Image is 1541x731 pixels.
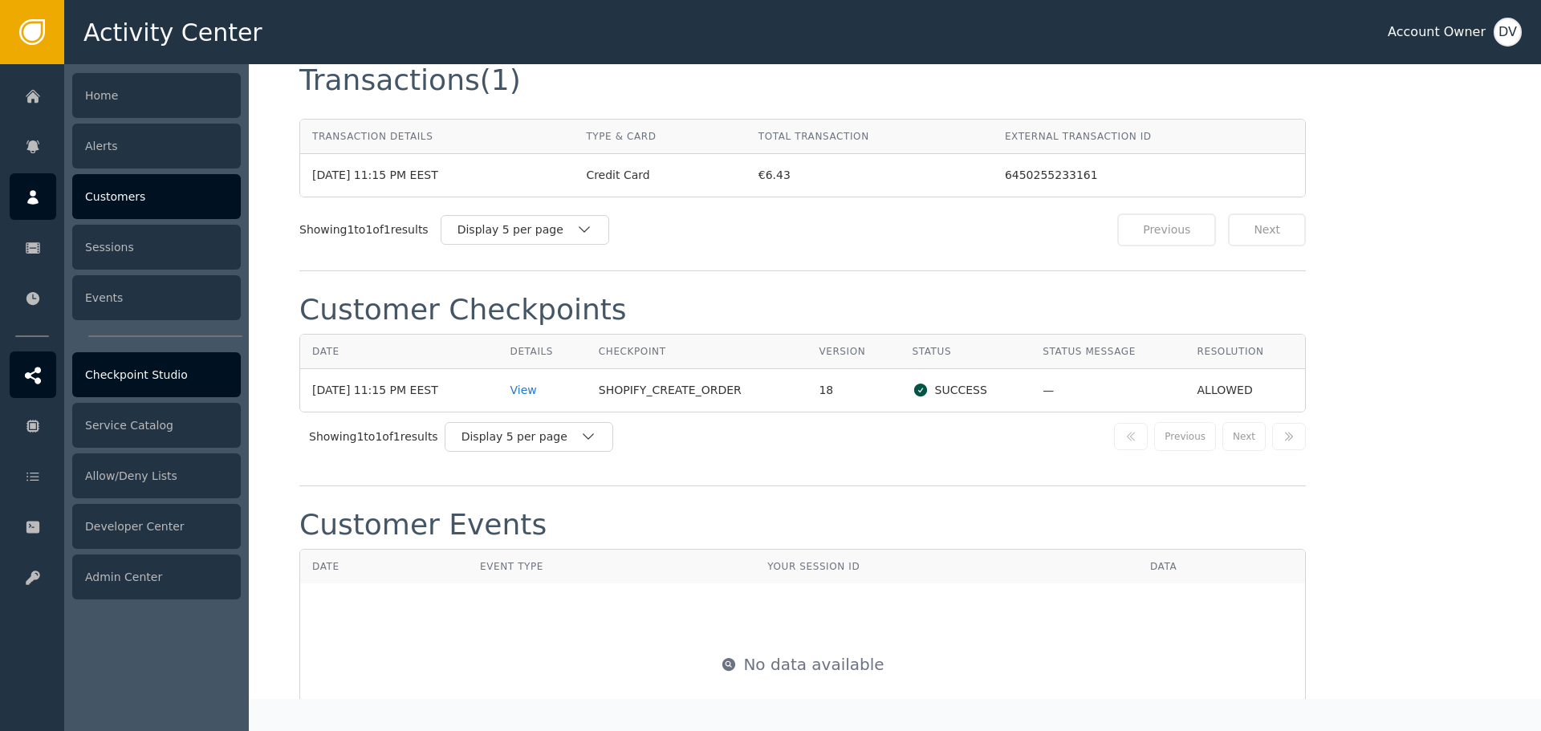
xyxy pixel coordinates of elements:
div: Events [72,275,241,320]
th: Transaction Details [300,120,574,154]
div: Event Type [480,559,743,574]
div: Sessions [72,225,241,270]
div: Customers [72,174,241,219]
a: Sessions [10,224,241,270]
span: Activity Center [83,14,262,51]
a: Allow/Deny Lists [10,453,241,499]
div: Date [312,559,456,574]
div: [DATE] 11:15 PM EEST [312,167,562,184]
button: Display 5 per page [441,215,609,245]
a: Admin Center [10,554,241,600]
a: Alerts [10,123,241,169]
td: — [1031,369,1185,412]
div: Customer Checkpoints [299,295,627,324]
div: 6450255233161 [1005,167,1293,184]
a: Home [10,72,241,119]
div: Alerts [72,124,241,169]
td: 18 [807,369,900,412]
a: Events [10,274,241,321]
div: Resolution [1197,344,1293,359]
div: Your Session ID [767,559,860,574]
div: Account Owner [1388,22,1486,42]
div: Status Message [1043,344,1173,359]
div: Status [913,344,1019,359]
div: Showing 1 to 1 of 1 results [309,428,438,445]
th: Total Transaction [746,120,993,154]
div: Date [312,344,486,359]
td: [DATE] 11:15 PM EEST [300,369,498,412]
span: No data available [743,652,884,676]
div: Display 5 per page [461,428,580,445]
div: Data [1150,559,1293,574]
div: View [510,382,575,399]
button: Display 5 per page [445,422,613,452]
a: Developer Center [10,503,241,550]
a: Checkpoint Studio [10,351,241,398]
div: Developer Center [72,504,241,549]
a: Customers [10,173,241,220]
div: Version [819,344,888,359]
a: Service Catalog [10,402,241,449]
td: ALLOWED [1185,369,1305,412]
div: Admin Center [72,554,241,599]
th: Type & Card [574,120,746,154]
th: External Transaction ID [993,120,1305,154]
div: Service Catalog [72,403,241,448]
td: SHOPIFY_CREATE_ORDER [587,369,807,412]
div: Checkpoint [599,344,795,359]
div: Details [510,344,575,359]
div: Customer Events [299,510,547,539]
div: Transactions (1) [299,66,521,95]
div: Home [72,73,241,118]
div: SUCCESS [913,382,1019,399]
button: DV [1494,18,1522,47]
div: €6.43 [758,167,981,184]
div: Allow/Deny Lists [72,453,241,498]
div: Display 5 per page [457,221,576,238]
div: Showing 1 to 1 of 1 results [299,221,429,238]
div: Checkpoint Studio [72,352,241,397]
div: Credit Card [586,167,734,184]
